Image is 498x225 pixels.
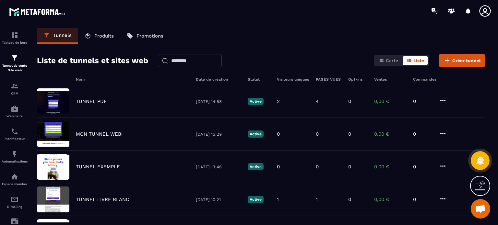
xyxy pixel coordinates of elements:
[348,164,351,170] p: 0
[37,28,78,44] a: Tunnels
[37,186,69,212] img: image
[374,197,407,202] p: 0,00 €
[2,137,28,141] p: Planificateur
[2,182,28,186] p: Espace membre
[348,131,351,137] p: 0
[2,77,28,100] a: formationformationCRM
[76,164,120,170] p: TUNNEL EXEMPLE
[439,54,485,67] button: Créer tunnel
[413,164,433,170] p: 0
[277,164,280,170] p: 0
[316,77,342,82] h6: PAGES VUES
[348,77,368,82] h6: Opt-ins
[136,33,163,39] p: Promotions
[2,114,28,118] p: Webinaire
[78,28,120,44] a: Produits
[11,54,18,62] img: formation
[196,132,241,137] p: [DATE] 15:29
[386,58,398,63] span: Carte
[76,197,129,202] p: TUNNEL LIVRE BLANC
[316,131,319,137] p: 0
[413,58,424,63] span: Liste
[248,98,264,105] p: Active
[374,164,407,170] p: 0,00 €
[76,131,123,137] p: MON TUNNEL WEBI
[11,150,18,158] img: automations
[196,77,241,82] h6: Date de création
[2,205,28,208] p: E-mailing
[413,197,433,202] p: 0
[76,77,189,82] h6: Nom
[196,164,241,169] p: [DATE] 13:46
[2,41,28,44] p: Tableau de bord
[403,56,428,65] button: Liste
[2,92,28,95] p: CRM
[9,6,67,18] img: logo
[248,130,264,138] p: Active
[11,31,18,39] img: formation
[277,98,280,104] p: 2
[2,160,28,163] p: Automatisations
[2,27,28,49] a: formationformationTableau de bord
[120,28,170,44] a: Promotions
[248,163,264,170] p: Active
[413,77,436,82] h6: Commandes
[37,88,69,114] img: image
[2,63,28,73] p: Tunnel de vente Site web
[37,121,69,147] img: image
[374,131,407,137] p: 0,00 €
[37,154,69,180] img: image
[277,197,279,202] p: 1
[53,32,72,38] p: Tunnels
[2,145,28,168] a: automationsautomationsAutomatisations
[2,191,28,213] a: emailemailE-mailing
[2,168,28,191] a: automationsautomationsEspace membre
[374,98,407,104] p: 0,00 €
[11,196,18,203] img: email
[248,196,264,203] p: Active
[413,131,433,137] p: 0
[2,123,28,145] a: schedulerschedulerPlanificateur
[2,49,28,77] a: formationformationTunnel de vente Site web
[316,164,319,170] p: 0
[248,77,270,82] h6: Statut
[348,197,351,202] p: 0
[374,77,407,82] h6: Ventes
[277,77,309,82] h6: Visiteurs uniques
[375,56,402,65] button: Carte
[11,173,18,181] img: automations
[277,131,280,137] p: 0
[196,197,241,202] p: [DATE] 10:21
[11,128,18,135] img: scheduler
[413,98,433,104] p: 0
[196,99,241,104] p: [DATE] 14:58
[452,57,481,64] span: Créer tunnel
[316,98,319,104] p: 4
[348,98,351,104] p: 0
[11,82,18,90] img: formation
[471,199,490,219] div: Ouvrir le chat
[316,197,318,202] p: 1
[37,54,148,67] h2: Liste de tunnels et sites web
[76,98,107,104] p: TUNNEL PDF
[94,33,114,39] p: Produits
[11,105,18,113] img: automations
[2,100,28,123] a: automationsautomationsWebinaire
